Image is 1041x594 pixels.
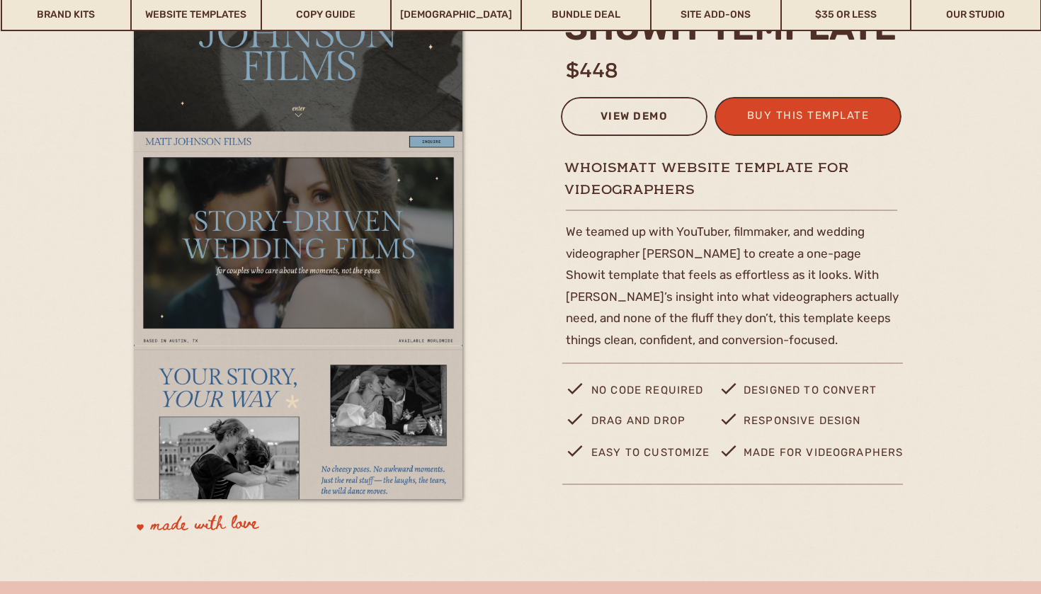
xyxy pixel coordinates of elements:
a: view demo [570,107,698,130]
h1: $448 [566,56,681,84]
p: easy to customize [591,443,716,472]
p: We teamed up with YouTuber, filmmaker, and wedding videographer [PERSON_NAME] to create a one-pag... [566,221,903,377]
p: Responsive design [744,411,871,438]
p: drag and drop [591,411,701,438]
p: made for videographers [744,443,933,472]
a: buy this template [739,106,877,130]
p: designed to convert [744,381,903,409]
h1: whoismatt website template for videographers [564,159,953,176]
p: made with love [151,510,353,543]
p: no code required [591,381,719,409]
